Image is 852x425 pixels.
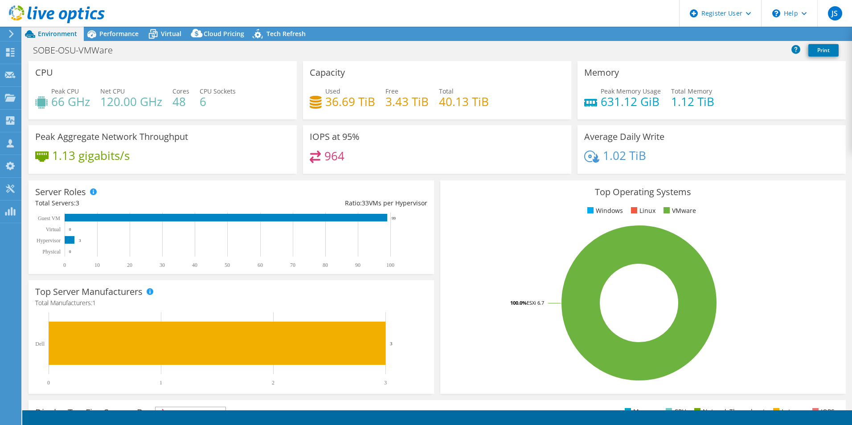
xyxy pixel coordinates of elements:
[69,249,71,254] text: 0
[385,97,429,106] h4: 3.43 TiB
[156,407,225,418] span: IOPS
[385,87,398,95] span: Free
[200,87,236,95] span: CPU Sockets
[808,44,839,57] a: Print
[172,97,189,106] h4: 48
[200,97,236,106] h4: 6
[810,407,835,417] li: IOPS
[35,187,86,197] h3: Server Roles
[38,29,77,38] span: Environment
[35,68,53,78] h3: CPU
[35,198,231,208] div: Total Servers:
[671,87,712,95] span: Total Memory
[51,97,90,106] h4: 66 GHz
[392,216,396,221] text: 99
[100,87,125,95] span: Net CPU
[325,97,375,106] h4: 36.69 TiB
[76,199,79,207] span: 3
[47,380,50,386] text: 0
[160,380,162,386] text: 1
[35,132,188,142] h3: Peak Aggregate Network Throughput
[127,262,132,268] text: 20
[172,87,189,95] span: Cores
[384,380,387,386] text: 3
[325,87,340,95] span: Used
[447,187,839,197] h3: Top Operating Systems
[63,262,66,268] text: 0
[661,206,696,216] li: VMware
[52,151,130,160] h4: 1.13 gigabits/s
[671,97,714,106] h4: 1.12 TiB
[771,407,804,417] li: Latency
[828,6,842,20] span: JS
[310,132,360,142] h3: IOPS at 95%
[439,97,489,106] h4: 40.13 TiB
[266,29,306,38] span: Tech Refresh
[99,29,139,38] span: Performance
[585,206,623,216] li: Windows
[603,151,646,160] h4: 1.02 TiB
[51,87,79,95] span: Peak CPU
[272,380,274,386] text: 2
[623,407,658,417] li: Memory
[258,262,263,268] text: 60
[310,68,345,78] h3: Capacity
[439,87,454,95] span: Total
[584,68,619,78] h3: Memory
[46,226,61,233] text: Virtual
[664,407,686,417] li: CPU
[35,341,45,347] text: Dell
[38,215,60,221] text: Guest VM
[79,238,81,243] text: 3
[290,262,295,268] text: 70
[386,262,394,268] text: 100
[225,262,230,268] text: 50
[100,97,162,106] h4: 120.00 GHz
[160,262,165,268] text: 30
[94,262,100,268] text: 10
[29,45,127,55] h1: SOBE-OSU-VMWare
[772,9,780,17] svg: \n
[37,237,61,244] text: Hypervisor
[204,29,244,38] span: Cloud Pricing
[362,199,369,207] span: 33
[390,341,393,346] text: 3
[324,151,344,161] h4: 964
[231,198,427,208] div: Ratio: VMs per Hypervisor
[629,206,655,216] li: Linux
[192,262,197,268] text: 40
[601,97,661,106] h4: 631.12 GiB
[601,87,661,95] span: Peak Memory Usage
[35,298,427,308] h4: Total Manufacturers:
[323,262,328,268] text: 80
[69,227,71,232] text: 0
[510,299,527,306] tspan: 100.0%
[355,262,360,268] text: 90
[161,29,181,38] span: Virtual
[35,287,143,297] h3: Top Server Manufacturers
[692,407,765,417] li: Network Throughput
[92,298,96,307] span: 1
[42,249,61,255] text: Physical
[527,299,544,306] tspan: ESXi 6.7
[584,132,664,142] h3: Average Daily Write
